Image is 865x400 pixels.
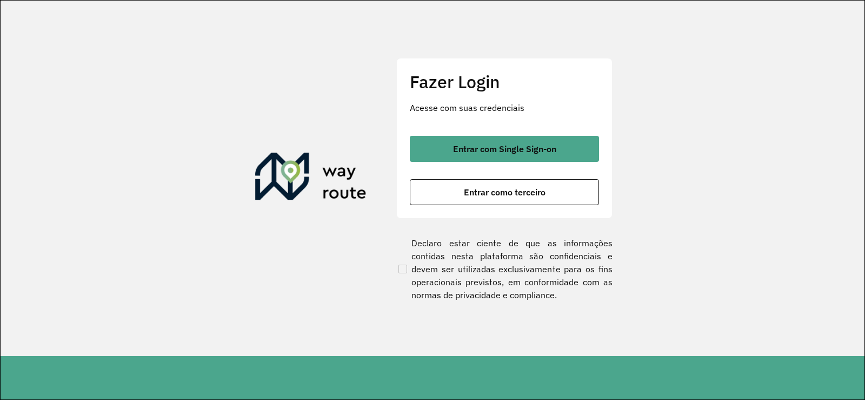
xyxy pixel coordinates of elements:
[255,153,367,205] img: Roteirizador AmbevTech
[410,71,599,92] h2: Fazer Login
[453,145,556,153] span: Entrar com Single Sign-on
[396,237,613,301] label: Declaro estar ciente de que as informações contidas nesta plataforma são confidenciais e devem se...
[410,179,599,205] button: button
[410,101,599,114] p: Acesse com suas credenciais
[464,188,545,196] span: Entrar como terceiro
[410,136,599,162] button: button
